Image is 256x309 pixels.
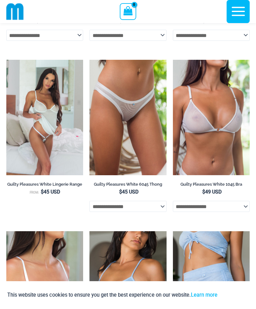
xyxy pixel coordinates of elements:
a: Guilty Pleasures White 1045 Bra [173,182,250,189]
span: $ [119,189,122,195]
h2: Guilty Pleasures White 1045 Bra [173,182,250,187]
img: cropped mm emblem [6,3,24,20]
span: $ [41,189,44,195]
bdi: 45 USD [119,189,138,195]
span: From: [30,191,39,194]
img: Guilty Pleasures White 1045 Bra 01 [173,60,250,175]
h2: Guilty Pleasures White 6045 Thong [89,182,166,187]
bdi: 49 USD [202,189,222,195]
bdi: 45 USD [41,189,60,195]
img: Guilty Pleasures White 1260 Slip 689 Micro 02 [6,60,83,175]
span: $ [202,189,205,195]
a: Guilty Pleasures White 1260 Slip 689 Micro 02Guilty Pleasures White 1260 Slip 689 Micro 06Guilty ... [6,60,83,175]
a: View Shopping Cart, empty [120,3,136,20]
a: Guilty Pleasures White 1045 Bra 01Guilty Pleasures White 1045 Bra 02Guilty Pleasures White 1045 B... [173,60,250,175]
a: Learn more [191,292,217,298]
a: Guilty Pleasures White Lingerie Range [6,182,83,189]
a: Guilty Pleasures White 6045 Thong [89,182,166,189]
p: This website uses cookies to ensure you get the best experience on our website. [7,291,217,299]
a: Guilty Pleasures White 6045 Thong 01Guilty Pleasures White 1045 Bra 6045 Thong 06Guilty Pleasures... [89,60,166,175]
img: Guilty Pleasures White 6045 Thong 01 [89,60,166,175]
button: Accept [222,287,249,303]
h2: Guilty Pleasures White Lingerie Range [6,182,83,187]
